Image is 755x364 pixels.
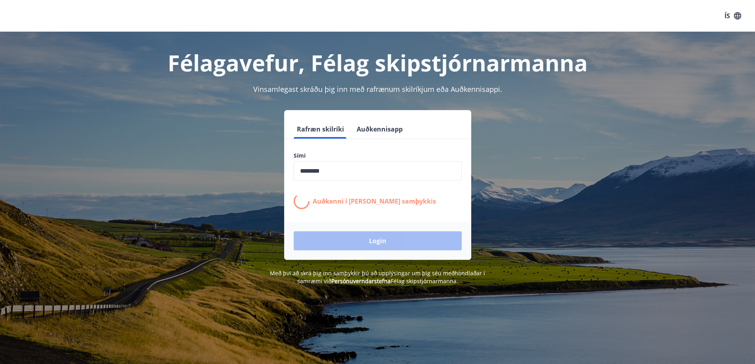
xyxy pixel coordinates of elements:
[331,277,391,285] a: Persónuverndarstefna
[313,197,436,206] p: Auðkenni í [PERSON_NAME] samþykkis
[270,269,485,285] span: Með því að skrá þig inn samþykkir þú að upplýsingar um þig séu meðhöndlaðar í samræmi við Félag s...
[294,152,462,160] label: Sími
[354,120,406,139] button: Auðkennisapp
[294,120,347,139] button: Rafræn skilríki
[253,84,502,94] span: Vinsamlegast skráðu þig inn með rafrænum skilríkjum eða Auðkennisappi.
[102,48,654,78] h1: Félagavefur, Félag skipstjórnarmanna
[720,9,745,23] button: ÍS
